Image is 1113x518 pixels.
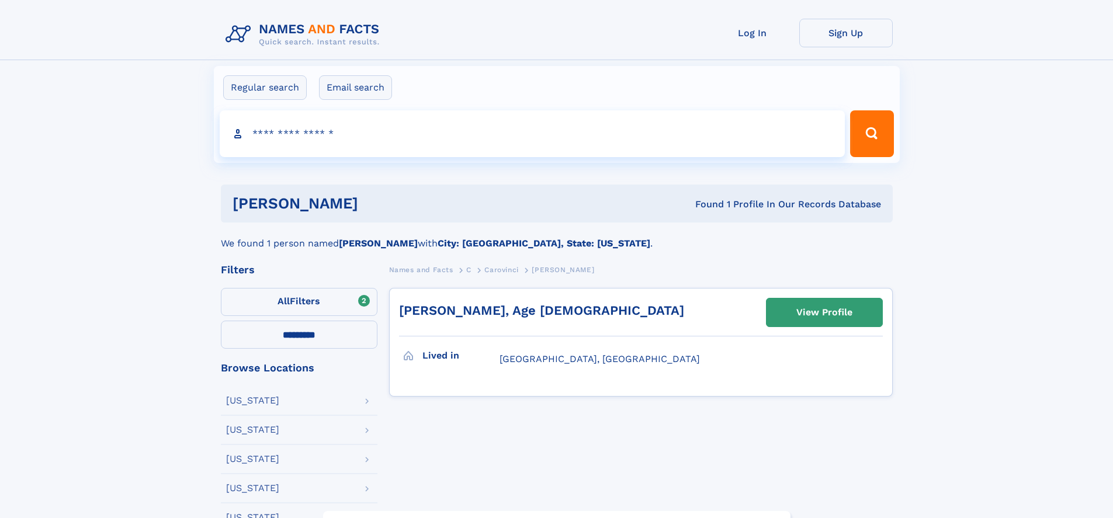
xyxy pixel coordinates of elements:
b: City: [GEOGRAPHIC_DATA], State: [US_STATE] [438,238,650,249]
a: View Profile [767,298,882,326]
a: Log In [706,19,799,47]
a: Carovinci [484,262,518,277]
label: Filters [221,288,377,316]
div: [US_STATE] [226,425,279,434]
a: Sign Up [799,19,893,47]
h1: [PERSON_NAME] [233,196,527,211]
div: Browse Locations [221,363,377,373]
b: [PERSON_NAME] [339,238,418,249]
label: Regular search [223,75,307,100]
label: Email search [319,75,392,100]
div: View Profile [796,299,852,326]
div: [US_STATE] [226,484,279,493]
span: [PERSON_NAME] [532,266,594,274]
div: [US_STATE] [226,396,279,405]
span: [GEOGRAPHIC_DATA], [GEOGRAPHIC_DATA] [500,353,700,364]
h3: Lived in [422,346,500,366]
input: search input [220,110,845,157]
div: [US_STATE] [226,454,279,464]
div: We found 1 person named with . [221,223,893,251]
a: [PERSON_NAME], Age [DEMOGRAPHIC_DATA] [399,303,684,318]
a: C [466,262,471,277]
div: Found 1 Profile In Our Records Database [526,198,881,211]
div: Filters [221,265,377,275]
button: Search Button [850,110,893,157]
span: Carovinci [484,266,518,274]
a: Names and Facts [389,262,453,277]
img: Logo Names and Facts [221,19,389,50]
span: All [278,295,290,307]
span: C [466,266,471,274]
